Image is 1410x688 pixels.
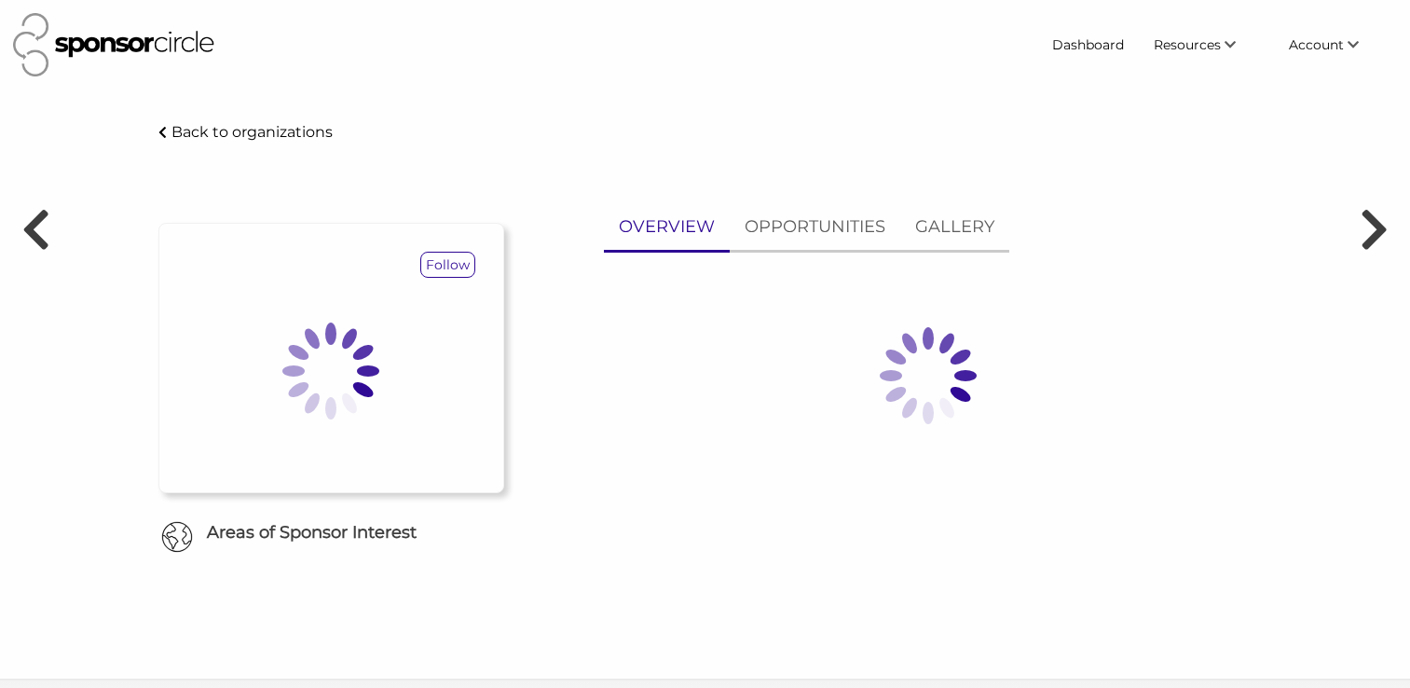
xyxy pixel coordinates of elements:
img: Loading spinner [238,278,424,464]
p: Follow [421,253,474,277]
span: Account [1289,36,1344,53]
p: OPPORTUNITIES [745,213,885,241]
li: Resources [1139,28,1274,62]
span: Resources [1154,36,1221,53]
p: OVERVIEW [619,213,715,241]
img: Loading spinner [835,282,1021,469]
li: Account [1274,28,1397,62]
p: GALLERY [915,213,994,241]
p: Back to organizations [171,123,333,141]
img: Sponsor Circle Logo [13,13,214,76]
h6: Areas of Sponsor Interest [144,521,518,544]
a: Dashboard [1037,28,1139,62]
img: Globe Icon [161,521,193,553]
